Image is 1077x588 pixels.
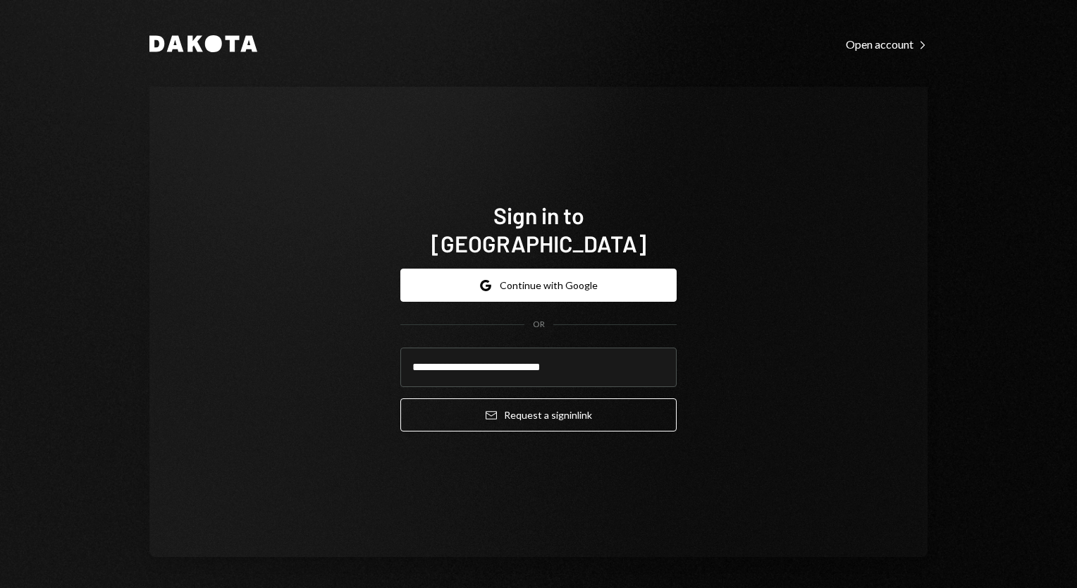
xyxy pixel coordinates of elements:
[533,319,545,331] div: OR
[846,37,928,51] div: Open account
[400,201,677,257] h1: Sign in to [GEOGRAPHIC_DATA]
[400,269,677,302] button: Continue with Google
[846,36,928,51] a: Open account
[400,398,677,431] button: Request a signinlink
